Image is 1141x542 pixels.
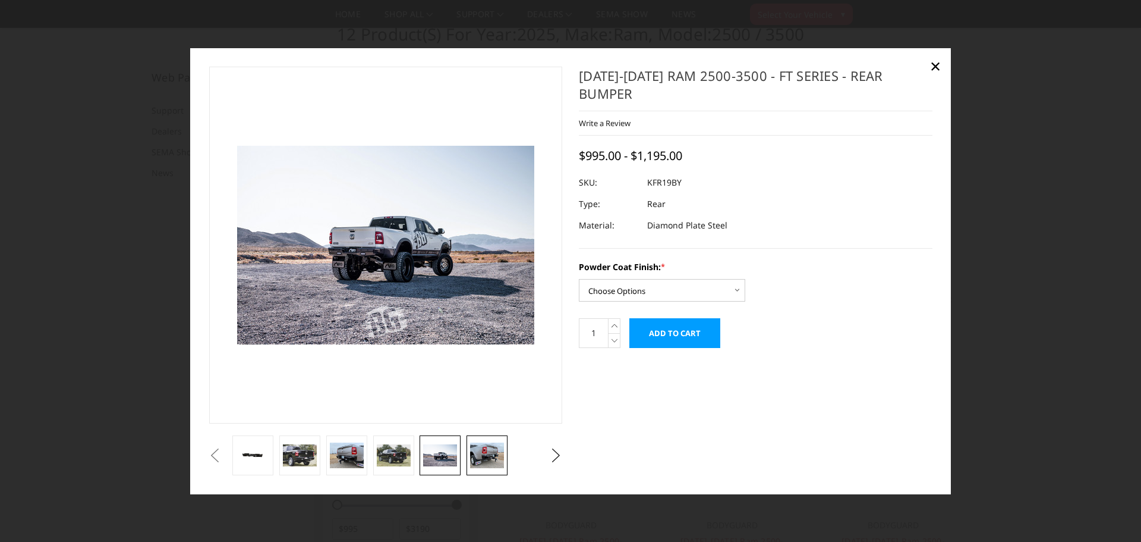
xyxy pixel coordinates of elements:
[579,67,932,111] h1: [DATE]-[DATE] Ram 2500-3500 - FT Series - Rear Bumper
[926,57,945,76] a: Close
[283,444,317,467] img: 2019-2026 Ram 2500-3500 - FT Series - Rear Bumper
[423,444,457,467] img: 2019-2026 Ram 2500-3500 - FT Series - Rear Bumper
[579,193,638,215] dt: Type:
[647,193,666,215] dd: Rear
[647,215,727,236] dd: Diamond Plate Steel
[377,444,411,467] img: 2019-2026 Ram 2500-3500 - FT Series - Rear Bumper
[579,148,682,164] span: $995.00 - $1,195.00
[330,443,364,468] img: 2019-2026 Ram 2500-3500 - FT Series - Rear Bumper
[209,67,563,424] a: 2019-2026 Ram 2500-3500 - FT Series - Rear Bumper
[1082,485,1141,542] iframe: Chat Widget
[930,53,941,79] span: ×
[579,215,638,236] dt: Material:
[579,118,631,129] a: Write a Review
[629,318,720,348] input: Add to Cart
[206,447,224,465] button: Previous
[470,443,504,468] img: 2019-2026 Ram 2500-3500 - FT Series - Rear Bumper
[547,447,565,465] button: Next
[579,261,932,273] label: Powder Coat Finish:
[579,172,638,193] dt: SKU:
[647,172,682,193] dd: KFR19BY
